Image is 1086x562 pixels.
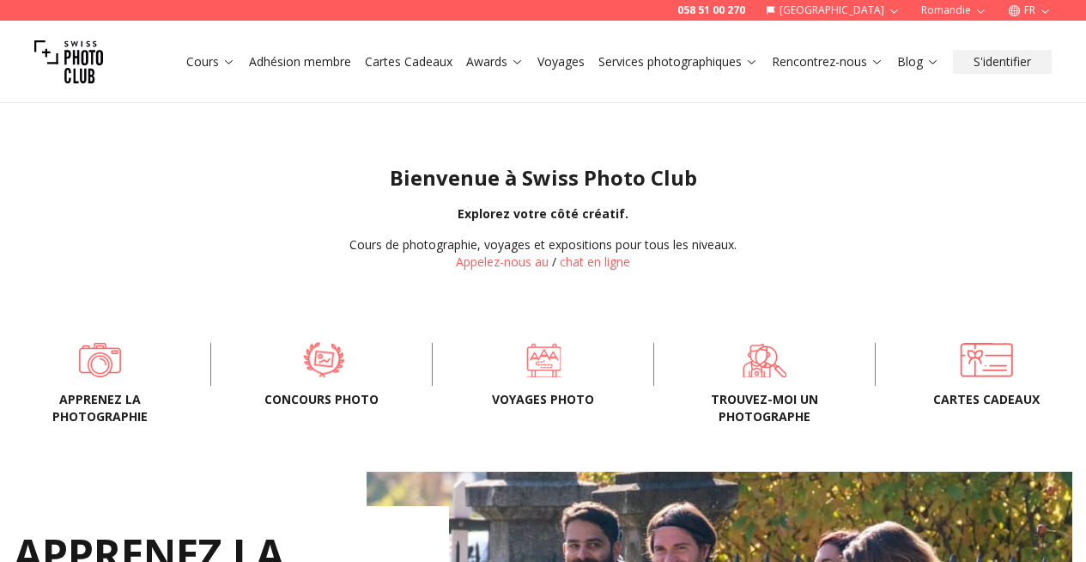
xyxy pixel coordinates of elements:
button: Adhésion membre [242,50,358,74]
a: Trouvez-moi un photographe [682,343,847,377]
a: Adhésion membre [249,53,351,70]
a: Concours Photo [239,343,404,377]
span: Apprenez la photographie [17,391,183,425]
button: Services photographiques [592,50,765,74]
button: Blog [890,50,946,74]
a: Rencontrez-nous [772,53,883,70]
a: Voyages [537,53,585,70]
a: Voyages photo [460,343,626,377]
a: Blog [897,53,939,70]
a: Awards [466,53,524,70]
a: Services photographiques [598,53,758,70]
span: Concours Photo [239,391,404,408]
a: 058 51 00 270 [677,3,745,17]
button: Cours [179,50,242,74]
div: Explorez votre côté créatif. [14,205,1072,223]
a: Cartes Cadeaux [365,53,452,70]
span: Voyages photo [460,391,626,408]
div: Cours de photographie, voyages et expositions pour tous les niveaux. [349,236,737,254]
a: Appelez-nous au [456,254,549,270]
button: Voyages [531,50,592,74]
button: S'identifier [953,50,1052,74]
img: Swiss photo club [34,27,103,96]
button: Cartes Cadeaux [358,50,459,74]
div: / [349,236,737,271]
h1: Bienvenue à Swiss Photo Club [14,164,1072,192]
button: chat en ligne [560,254,630,271]
a: Cours [186,53,235,70]
button: Rencontrez-nous [765,50,890,74]
span: Trouvez-moi un photographe [682,391,847,425]
button: Awards [459,50,531,74]
a: Apprenez la photographie [17,343,183,377]
span: Cartes cadeaux [903,391,1069,408]
a: Cartes cadeaux [903,343,1069,377]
